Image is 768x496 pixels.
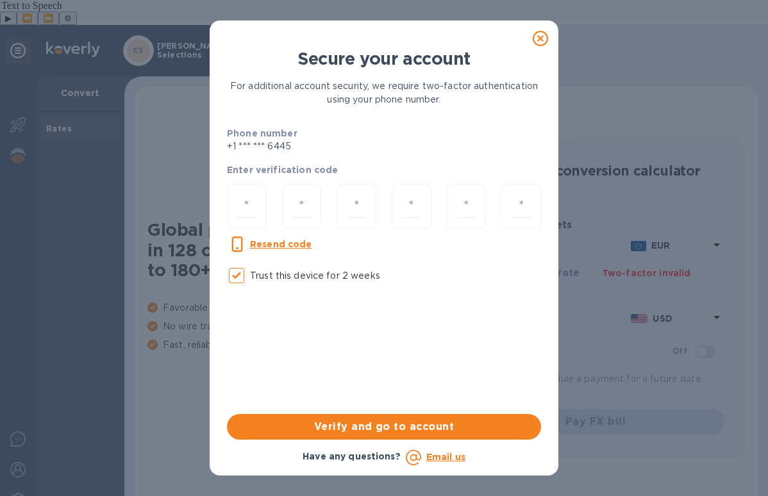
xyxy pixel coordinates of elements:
p: Trust this device for 2 weeks [250,269,380,283]
h1: Secure your account [227,49,541,69]
p: For additional account security, we require two-factor authentication using your phone number. [227,79,541,106]
b: Phone number [227,128,297,138]
b: Have any questions? [303,451,401,461]
a: Email us [426,452,465,462]
span: Verify and go to account [237,419,531,434]
p: Enter verification code [227,163,541,176]
button: Verify and go to account [227,414,541,440]
u: Resend code [250,239,312,249]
